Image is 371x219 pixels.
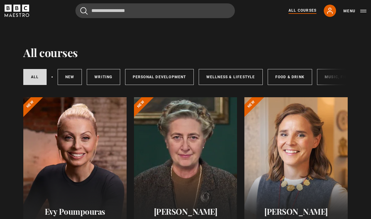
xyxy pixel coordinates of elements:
[141,207,230,216] h2: [PERSON_NAME]
[289,8,316,14] a: All Courses
[80,7,88,15] button: Submit the search query
[23,69,47,85] a: All
[252,207,340,216] h2: [PERSON_NAME]
[268,69,312,85] a: Food & Drink
[31,207,119,216] h2: Evy Poumpouras
[87,69,120,85] a: Writing
[125,69,194,85] a: Personal Development
[5,5,29,17] svg: BBC Maestro
[58,69,82,85] a: New
[343,8,366,14] button: Toggle navigation
[23,46,78,59] h1: All courses
[199,69,263,85] a: Wellness & Lifestyle
[75,3,235,18] input: Search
